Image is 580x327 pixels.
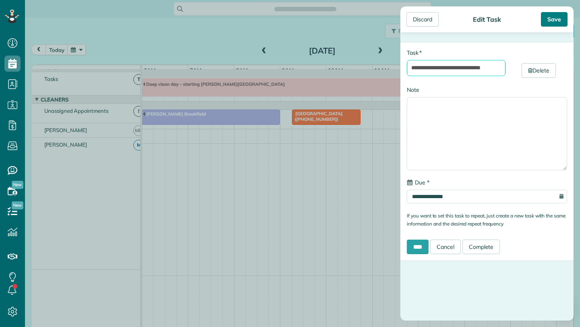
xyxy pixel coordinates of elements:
small: If you want to set this task to repeat, just create a new task with the same information and the ... [407,213,565,227]
label: Note [407,86,419,94]
a: Cancel [430,240,461,254]
a: Complete [462,240,500,254]
div: Discard [406,12,439,27]
div: Save [541,12,568,27]
span: New [12,181,23,189]
label: Due [407,178,429,186]
label: Task [407,49,422,57]
span: New [12,201,23,209]
a: Delete [522,63,556,78]
div: Edit Task [470,15,503,23]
